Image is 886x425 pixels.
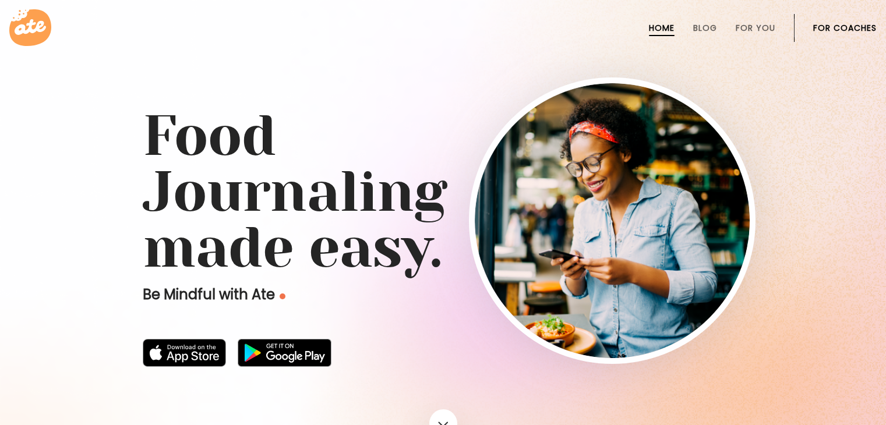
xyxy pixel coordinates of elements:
[143,108,744,276] h1: Food Journaling made easy.
[649,23,675,33] a: Home
[143,339,227,367] img: badge-download-apple.svg
[693,23,717,33] a: Blog
[475,83,750,358] img: home-hero-img-rounded.png
[238,339,331,367] img: badge-download-google.png
[736,23,775,33] a: For You
[813,23,877,33] a: For Coaches
[143,285,469,304] p: Be Mindful with Ate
